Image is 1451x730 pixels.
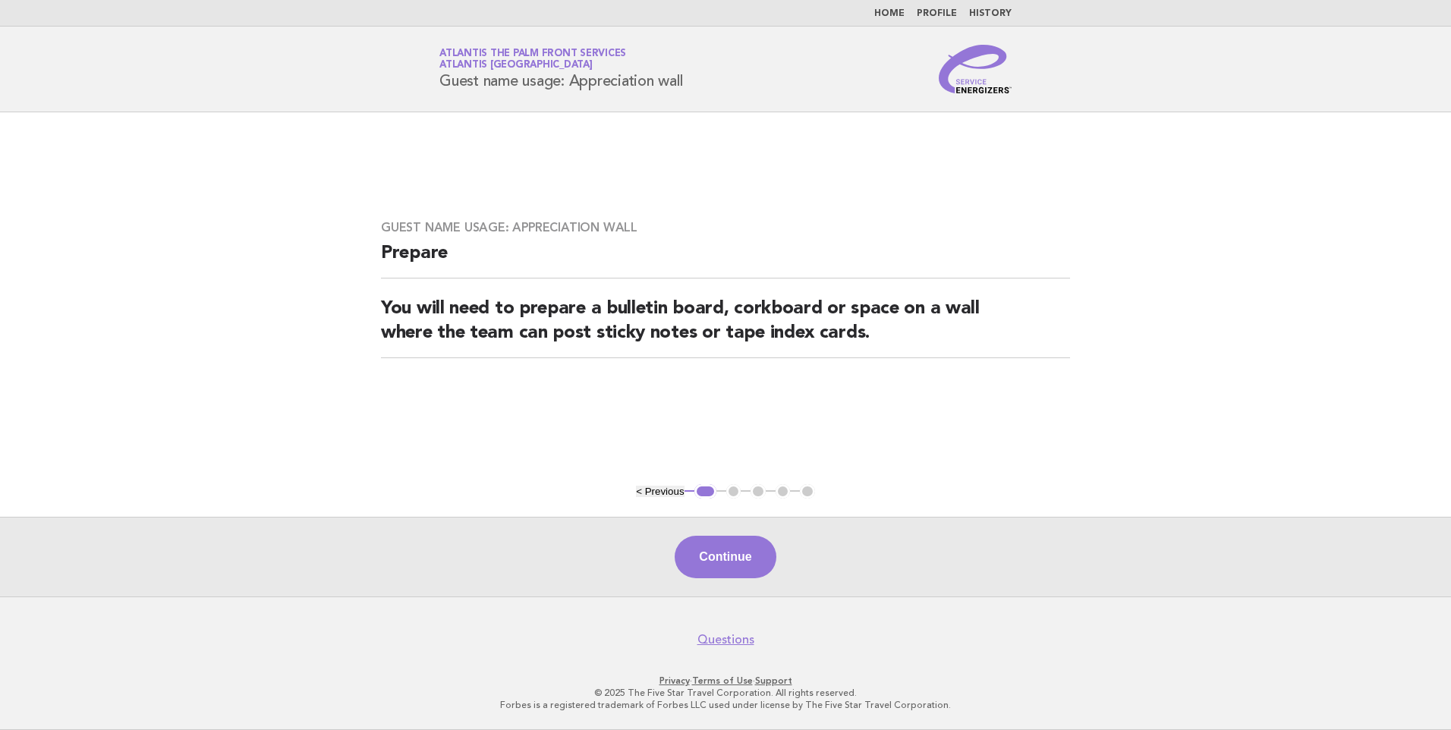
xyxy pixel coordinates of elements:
a: Home [874,9,905,18]
button: Continue [675,536,776,578]
p: © 2025 The Five Star Travel Corporation. All rights reserved. [261,687,1190,699]
span: Atlantis [GEOGRAPHIC_DATA] [439,61,593,71]
img: Service Energizers [939,45,1012,93]
a: Atlantis The Palm Front ServicesAtlantis [GEOGRAPHIC_DATA] [439,49,626,70]
p: Forbes is a registered trademark of Forbes LLC used under license by The Five Star Travel Corpora... [261,699,1190,711]
button: < Previous [636,486,684,497]
h2: Prepare [381,241,1070,278]
button: 1 [694,484,716,499]
a: Terms of Use [692,675,753,686]
h1: Guest name usage: Appreciation wall [439,49,682,89]
h3: Guest name usage: Appreciation wall [381,220,1070,235]
p: · · [261,675,1190,687]
a: Support [755,675,792,686]
h2: You will need to prepare a bulletin board, corkboard or space on a wall where the team can post s... [381,297,1070,358]
a: Questions [697,632,754,647]
a: Profile [917,9,957,18]
a: Privacy [659,675,690,686]
a: History [969,9,1012,18]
